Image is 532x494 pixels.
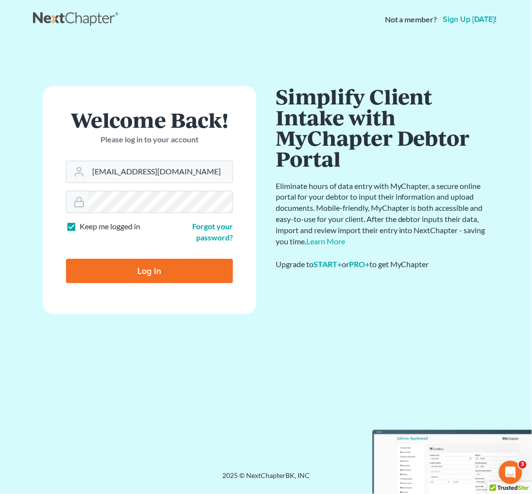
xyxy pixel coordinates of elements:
[314,259,342,269] a: START+
[192,221,233,242] a: Forgot your password?
[276,259,489,270] div: Upgrade to or to get MyChapter
[66,134,233,145] p: Please log in to your account
[441,16,499,23] a: Sign up [DATE]!
[33,471,499,489] div: 2025 © NextChapterBK, INC
[276,181,489,247] p: Eliminate hours of data entry with MyChapter, a secure online portal for your debtor to input the...
[385,14,437,25] strong: Not a member?
[349,259,369,269] a: PRO+
[88,161,233,183] input: Email Address
[499,461,522,484] iframe: Intercom live chat
[276,86,489,169] h1: Simplify Client Intake with MyChapter Debtor Portal
[66,109,233,130] h1: Welcome Back!
[306,237,345,246] a: Learn More
[66,259,233,283] input: Log In
[80,221,140,232] label: Keep me logged in
[519,461,527,469] span: 3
